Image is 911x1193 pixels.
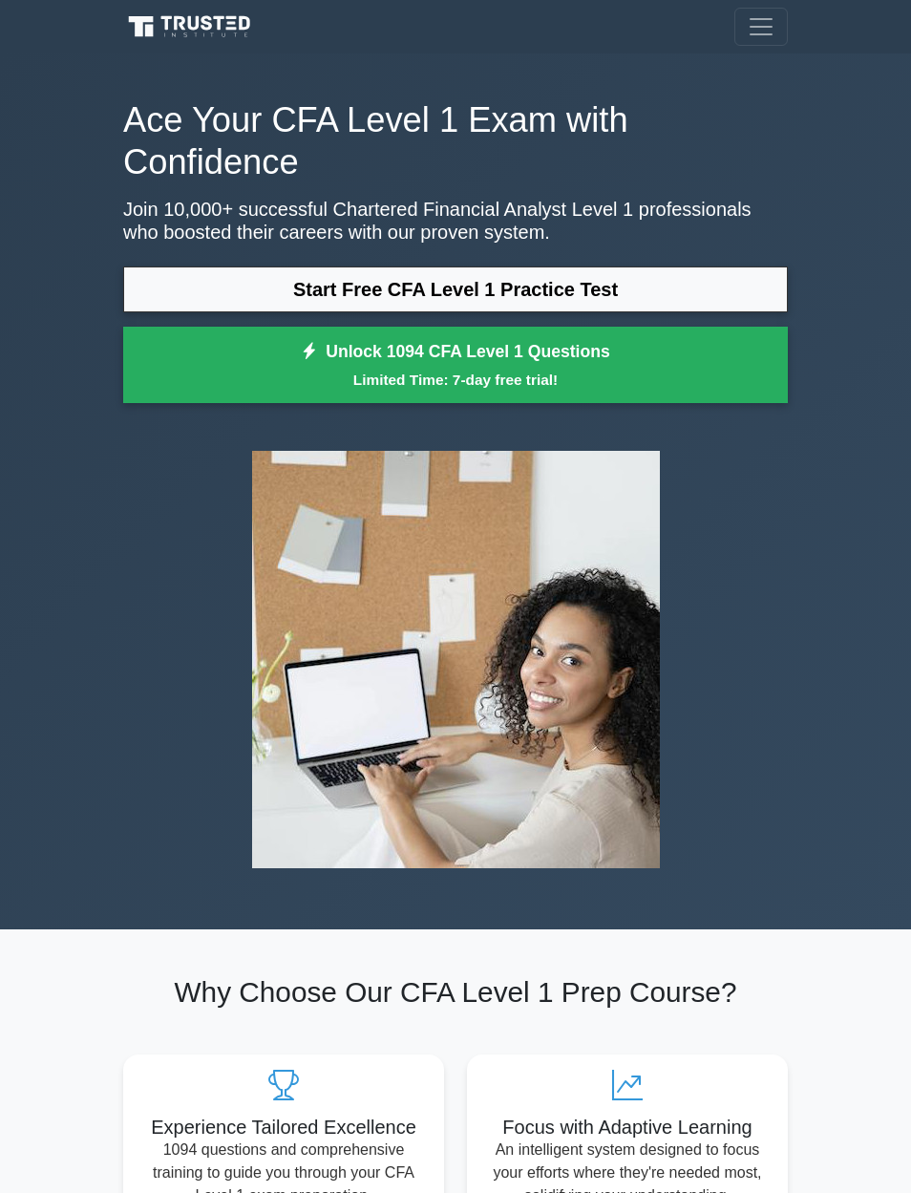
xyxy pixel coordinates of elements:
[123,198,788,244] p: Join 10,000+ successful Chartered Financial Analyst Level 1 professionals who boosted their caree...
[147,369,764,391] small: Limited Time: 7-day free trial!
[123,99,788,182] h1: Ace Your CFA Level 1 Exam with Confidence
[123,975,788,1010] h2: Why Choose Our CFA Level 1 Prep Course?
[482,1116,773,1139] h5: Focus with Adaptive Learning
[123,266,788,312] a: Start Free CFA Level 1 Practice Test
[138,1116,429,1139] h5: Experience Tailored Excellence
[734,8,788,46] button: Toggle navigation
[123,327,788,403] a: Unlock 1094 CFA Level 1 QuestionsLimited Time: 7-day free trial!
